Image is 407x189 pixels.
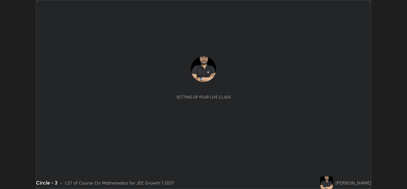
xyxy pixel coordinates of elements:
[320,176,333,189] img: 0778c31bc5944d8787466f8140092193.jpg
[65,179,174,186] div: L57 of Course On Mathematics for JEE Growth 1 2027
[191,56,216,82] img: 0778c31bc5944d8787466f8140092193.jpg
[176,95,231,99] div: Setting up your live class
[335,179,371,186] div: [PERSON_NAME]
[36,179,58,186] div: Circle - 3
[60,179,62,186] div: •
